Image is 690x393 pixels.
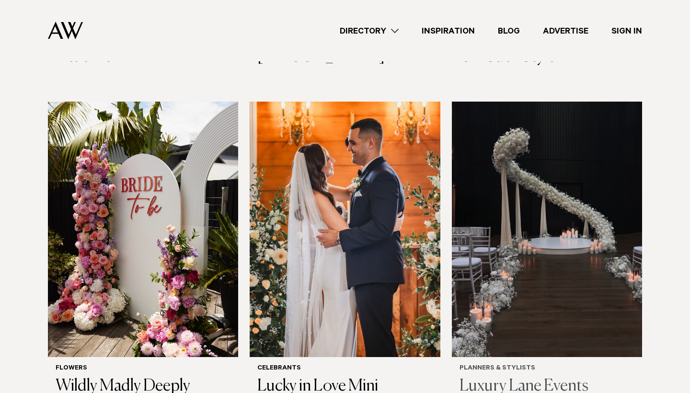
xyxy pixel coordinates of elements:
h6: Celebrants [257,365,432,373]
h6: Flowers [56,365,230,373]
img: Auckland Weddings Planners & Stylists | Luxury Lane Events [452,102,642,357]
img: Auckland Weddings Flowers | Wildly Madly Deeply [48,102,238,357]
a: Directory [328,24,410,37]
img: Auckland Weddings Logo [48,22,83,39]
a: Sign In [600,24,654,37]
a: Inspiration [410,24,486,37]
img: Auckland Weddings Celebrants | Lucky in Love Mini Weddings + Marriage Celebrant [250,102,440,357]
a: Advertise [531,24,600,37]
a: Blog [486,24,531,37]
h6: Planners & Stylists [460,365,634,373]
